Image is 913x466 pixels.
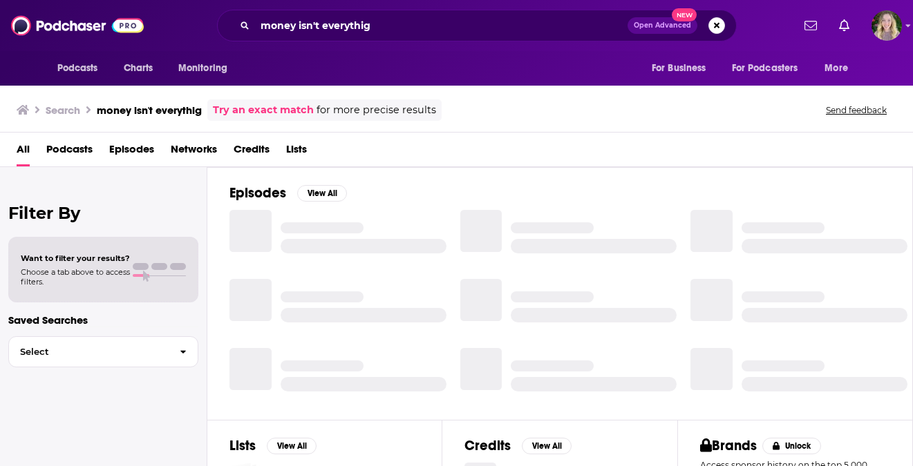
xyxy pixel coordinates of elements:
[8,203,198,223] h2: Filter By
[213,102,314,118] a: Try an exact match
[317,102,436,118] span: for more precise results
[234,138,270,166] a: Credits
[115,55,162,81] a: Charts
[834,14,855,37] a: Show notifications dropdown
[825,59,848,78] span: More
[169,55,245,81] button: open menu
[229,437,256,454] h2: Lists
[217,10,737,41] div: Search podcasts, credits, & more...
[109,138,154,166] a: Episodes
[229,437,317,454] a: ListsView All
[642,55,724,81] button: open menu
[723,55,818,81] button: open menu
[229,184,347,202] a: EpisodesView All
[672,8,697,21] span: New
[9,347,169,356] span: Select
[11,12,144,39] img: Podchaser - Follow, Share and Rate Podcasts
[255,14,628,37] input: Search podcasts, credits, & more...
[522,438,572,454] button: View All
[652,59,706,78] span: For Business
[57,59,98,78] span: Podcasts
[21,253,130,263] span: Want to filter your results?
[822,104,891,116] button: Send feedback
[628,17,697,34] button: Open AdvancedNew
[48,55,116,81] button: open menu
[171,138,217,166] a: Networks
[286,138,307,166] a: Lists
[46,104,80,117] h3: Search
[872,10,902,41] img: User Profile
[464,437,572,454] a: CreditsView All
[872,10,902,41] button: Show profile menu
[297,185,347,202] button: View All
[634,22,691,29] span: Open Advanced
[8,336,198,367] button: Select
[178,59,227,78] span: Monitoring
[97,104,202,117] h3: money isn't everythig
[17,138,30,166] a: All
[872,10,902,41] span: Logged in as lauren19365
[732,59,798,78] span: For Podcasters
[124,59,153,78] span: Charts
[700,437,757,454] h2: Brands
[267,438,317,454] button: View All
[799,14,822,37] a: Show notifications dropdown
[464,437,511,454] h2: Credits
[21,267,130,287] span: Choose a tab above to access filters.
[815,55,865,81] button: open menu
[229,184,286,202] h2: Episodes
[762,438,821,454] button: Unlock
[46,138,93,166] a: Podcasts
[8,313,198,327] p: Saved Searches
